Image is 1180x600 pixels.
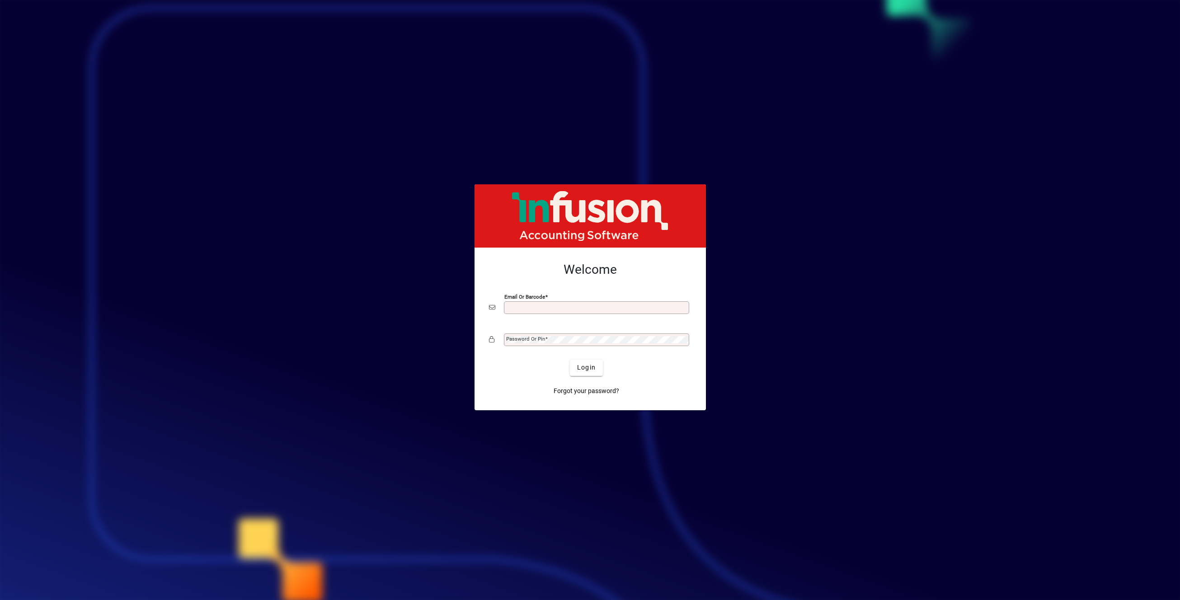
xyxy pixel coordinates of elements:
[550,383,623,399] a: Forgot your password?
[489,262,691,277] h2: Welcome
[554,386,619,396] span: Forgot your password?
[577,363,596,372] span: Login
[504,293,545,300] mat-label: Email or Barcode
[506,336,545,342] mat-label: Password or Pin
[570,360,603,376] button: Login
